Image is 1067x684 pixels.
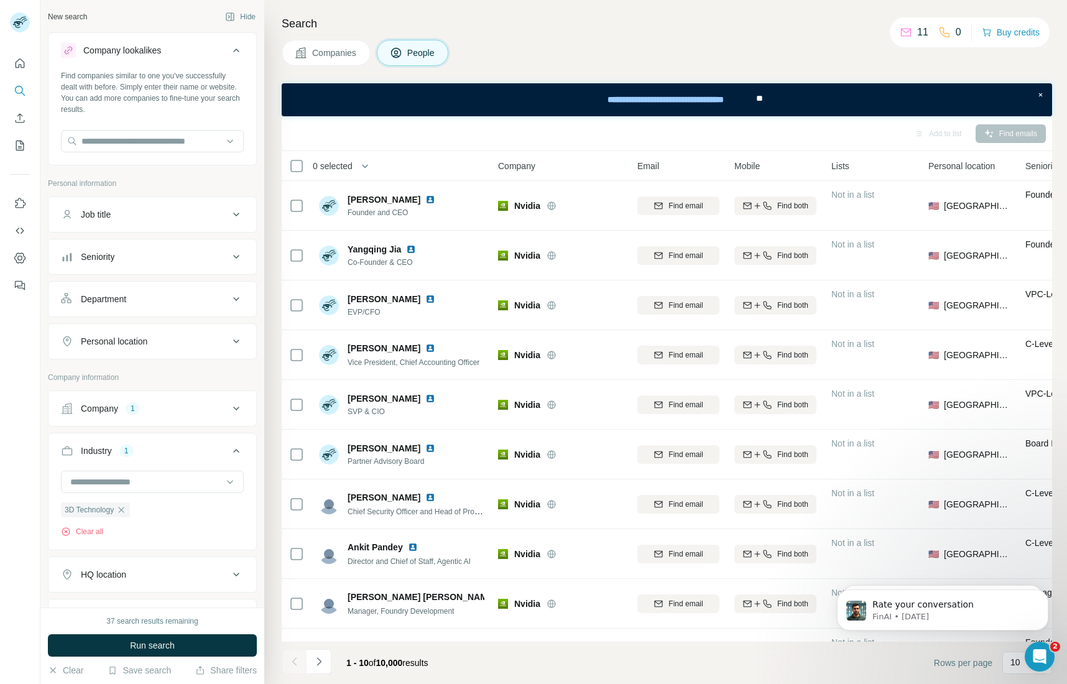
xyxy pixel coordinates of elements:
span: Find email [668,300,703,311]
button: Find both [734,445,816,464]
span: 🇺🇸 [928,249,939,262]
span: 🇺🇸 [928,399,939,411]
span: [PERSON_NAME] [348,641,420,654]
button: Run search [48,634,257,657]
span: Find both [777,449,808,460]
span: Not in a list [831,289,874,299]
p: 11 [917,25,928,40]
button: Find email [637,445,719,464]
button: My lists [10,134,30,157]
span: Find email [668,499,703,510]
button: Dashboard [10,247,30,269]
span: Find both [777,300,808,311]
button: Company1 [48,394,256,423]
span: Company [498,160,535,172]
span: Find email [668,548,703,560]
img: Logo of Nvidia [498,599,508,609]
p: 0 [956,25,961,40]
button: Find email [637,296,719,315]
button: Find both [734,346,816,364]
img: Logo of Nvidia [498,499,508,509]
img: Logo of Nvidia [498,450,508,460]
h4: Search [282,15,1052,32]
span: Nvidia [514,498,540,511]
button: Find both [734,395,816,414]
img: Avatar [319,544,339,564]
button: Annual revenue ($) [48,602,256,632]
img: LinkedIn logo [425,195,435,205]
div: Seniority [81,251,114,263]
span: Find both [777,399,808,410]
button: Navigate to next page [307,649,331,674]
span: Co-Founder & CEO [348,257,421,268]
span: Not in a list [831,239,874,249]
span: Rows per page [934,657,992,669]
span: Director and Chief of Staff, Agentic AI [348,557,471,566]
span: [PERSON_NAME] [348,491,420,504]
span: Find email [668,349,703,361]
span: Nvidia [514,548,540,560]
button: Department [48,284,256,314]
img: LinkedIn logo [425,294,435,304]
span: Email [637,160,659,172]
span: Find email [668,250,703,261]
span: Find email [668,200,703,211]
button: HQ location [48,560,256,589]
button: Quick start [10,52,30,75]
button: Search [10,80,30,102]
img: Avatar [319,345,339,365]
img: Avatar [319,196,339,216]
span: Nvidia [514,349,540,361]
button: Find email [637,246,719,265]
span: [PERSON_NAME] [348,293,420,305]
span: Not in a list [831,488,874,498]
span: 🇺🇸 [928,349,939,361]
span: VP C-Level [1025,389,1067,399]
span: Manager, Foundry Development [348,607,454,616]
div: 37 search results remaining [106,616,198,627]
button: Seniority [48,242,256,272]
span: 3D Technology [65,504,114,515]
button: Job title [48,200,256,229]
span: Yangqing Jia [348,243,401,256]
div: Department [81,293,126,305]
img: Avatar [319,246,339,266]
span: 0 selected [313,160,353,172]
img: LinkedIn logo [425,492,435,502]
div: Company lookalikes [83,44,161,57]
span: Vice President, Chief Accounting Officer [348,358,479,367]
img: LinkedIn logo [408,542,418,552]
button: Find both [734,495,816,514]
span: Founder and CEO [348,207,440,218]
img: Logo of Nvidia [498,300,508,310]
img: LinkedIn logo [406,244,416,254]
span: Not in a list [831,538,874,548]
span: SVP & CIO [348,406,440,417]
div: 1 [126,403,140,414]
span: Find both [777,499,808,510]
span: People [407,47,436,59]
span: C-Level VP [1025,339,1067,349]
img: LinkedIn logo [425,443,435,453]
div: Industry [81,445,112,457]
span: [GEOGRAPHIC_DATA] [944,399,1010,411]
span: Companies [312,47,358,59]
span: 10,000 [376,658,403,668]
button: Find email [637,594,719,613]
button: Find both [734,594,816,613]
span: [PERSON_NAME] [348,193,420,206]
iframe: Banner [282,83,1052,116]
span: 1 - 10 [346,658,369,668]
span: 🇺🇸 [928,200,939,212]
div: New search [48,11,87,22]
span: Find email [668,399,703,410]
span: EVP/CFO [348,307,440,318]
span: [GEOGRAPHIC_DATA] [944,498,1010,511]
span: [PERSON_NAME] [348,442,420,455]
img: Logo of Nvidia [498,400,508,410]
img: Avatar [319,494,339,514]
div: Find companies similar to one you've successfully dealt with before. Simply enter their name or w... [61,70,244,115]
